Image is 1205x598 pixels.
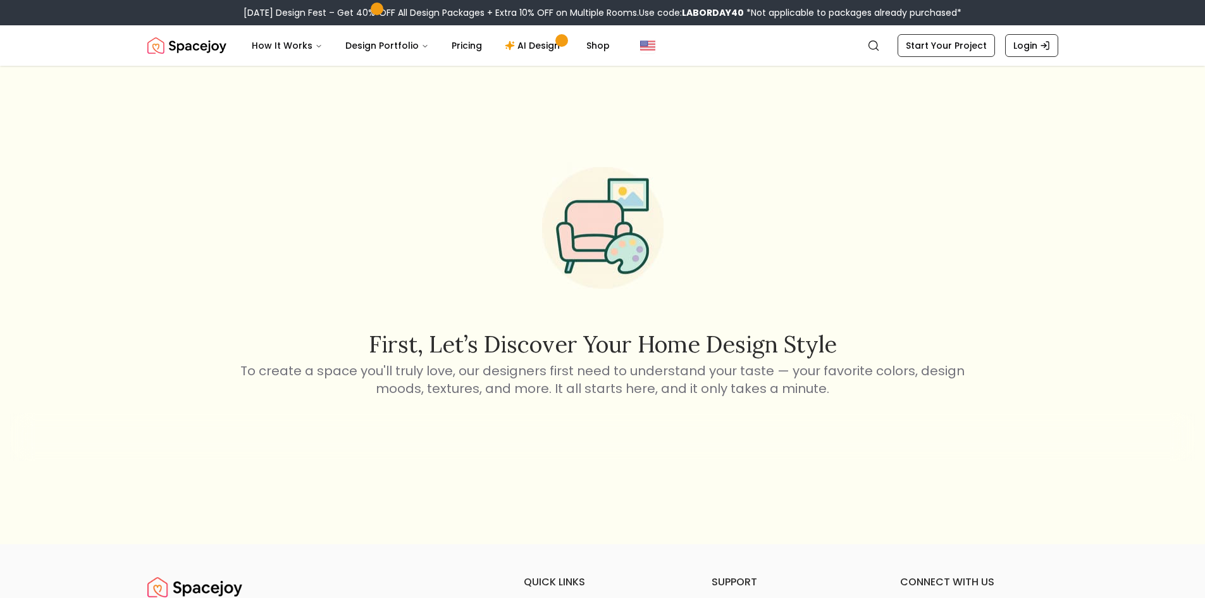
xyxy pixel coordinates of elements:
nav: Main [242,33,620,58]
h6: support [712,575,870,590]
span: Use code: [639,6,744,19]
button: How It Works [242,33,333,58]
p: To create a space you'll truly love, our designers first need to understand your taste — your fav... [238,362,967,397]
h2: First, let’s discover your home design style [238,332,967,357]
img: Start Style Quiz Illustration [522,147,684,309]
a: Spacejoy [147,33,226,58]
nav: Global [147,25,1058,66]
a: Pricing [442,33,492,58]
a: Login [1005,34,1058,57]
span: *Not applicable to packages already purchased* [744,6,961,19]
div: [DATE] Design Fest – Get 40% OFF All Design Packages + Extra 10% OFF on Multiple Rooms. [244,6,961,19]
b: LABORDAY40 [682,6,744,19]
h6: quick links [524,575,682,590]
button: Design Portfolio [335,33,439,58]
a: AI Design [495,33,574,58]
img: United States [640,38,655,53]
h6: connect with us [900,575,1058,590]
a: Start Your Project [898,34,995,57]
a: Shop [576,33,620,58]
img: Spacejoy Logo [147,33,226,58]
